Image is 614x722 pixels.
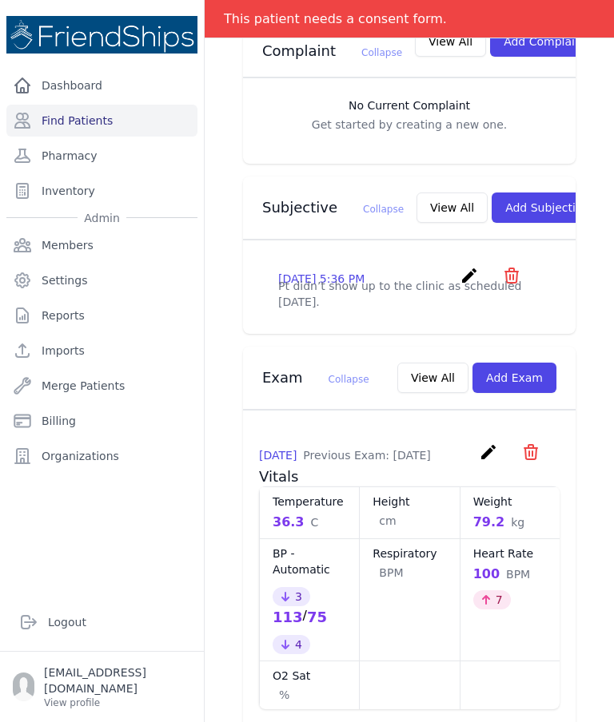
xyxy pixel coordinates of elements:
[6,105,197,137] a: Find Patients
[6,175,197,207] a: Inventory
[13,606,191,638] a: Logout
[460,273,483,288] a: create
[307,606,327,629] div: 75
[259,97,560,113] h3: No Current Complaint
[303,449,430,462] span: Previous Exam: [DATE]
[6,69,197,101] a: Dashboard
[278,271,365,287] p: [DATE] 5:36 PM
[492,192,603,223] button: Add Subjective
[13,664,191,709] a: [EMAIL_ADDRESS][DOMAIN_NAME] View profile
[259,468,298,485] span: Vitals
[262,22,402,61] h3: Chief Complaint
[6,335,197,367] a: Imports
[273,545,346,577] dt: BP - Automatic
[363,204,404,215] span: Collapse
[6,300,197,331] a: Reports
[473,565,547,584] div: 100
[278,278,540,310] p: Pt didn’t show up to the clinic as scheduled [DATE].
[373,494,446,510] dt: Height
[6,370,197,402] a: Merge Patients
[273,587,310,606] div: 3
[397,363,468,393] button: View All
[511,514,524,530] span: kg
[6,16,197,54] img: Medical Missions EMR
[6,229,197,261] a: Members
[273,606,346,629] div: /
[361,47,402,58] span: Collapse
[506,566,530,582] span: BPM
[259,447,431,463] p: [DATE]
[279,687,289,703] span: %
[472,363,556,393] button: Add Exam
[490,26,600,57] button: Add Complaint
[273,494,346,510] dt: Temperature
[6,440,197,472] a: Organizations
[44,696,191,709] p: View profile
[379,513,396,529] span: cm
[379,565,403,581] span: BPM
[262,368,369,387] h3: Exam
[259,117,560,133] p: Get started by creating a new one.
[473,590,511,609] div: 7
[329,374,369,385] span: Collapse
[44,664,191,696] p: [EMAIL_ADDRESS][DOMAIN_NAME]
[273,606,303,629] div: 113
[479,450,502,465] a: create
[6,140,197,172] a: Pharmacy
[479,442,498,462] i: create
[373,545,446,561] dt: Respiratory
[273,513,346,532] div: 36.3
[273,668,346,684] dt: O2 Sat
[473,494,547,510] dt: Weight
[460,266,479,285] i: create
[78,210,126,226] span: Admin
[273,635,310,654] div: 4
[415,26,486,57] button: View All
[473,545,547,561] dt: Heart Rate
[417,192,488,223] button: View All
[262,198,404,217] h3: Subjective
[473,513,547,532] div: 79.2
[6,405,197,437] a: Billing
[310,514,318,530] span: C
[6,264,197,296] a: Settings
